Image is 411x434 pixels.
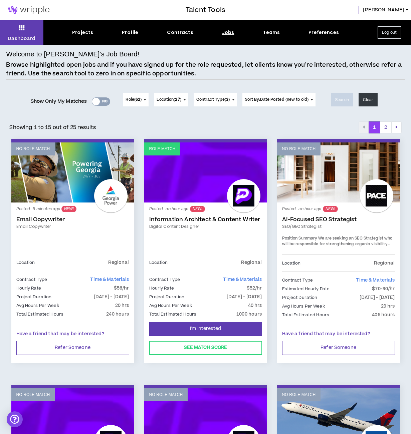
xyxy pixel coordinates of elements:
[282,206,395,212] p: Posted - an hour ago
[149,285,174,292] p: Hourly Rate
[16,206,129,212] p: Posted - 5 minutes ago
[16,293,52,301] p: Project Duration
[282,341,395,355] button: Refer Someone
[282,146,316,152] p: No Role Match
[282,311,330,319] p: Total Estimated Hours
[16,392,50,398] p: No Role Match
[241,259,262,266] p: Regional
[263,29,280,36] div: Teams
[16,146,50,152] p: No Role Match
[331,93,353,106] button: Search
[149,146,176,152] p: Role Match
[149,293,185,301] p: Project Duration
[115,302,129,309] p: 20 hrs
[16,259,35,266] p: Location
[61,206,76,212] sup: NEW!
[136,97,140,102] span: 62
[144,142,267,202] a: Role Match
[126,97,142,103] span: Role ( )
[282,236,393,306] span: We are seeking an SEO Strategist who will be responsible for strengthening organic visibility and...
[167,29,193,36] div: Contracts
[123,93,149,106] button: Role(62)
[6,49,139,59] h4: Welcome to [PERSON_NAME]’s Job Board!
[149,311,197,318] p: Total Estimated Hours
[106,311,129,318] p: 240 hours
[90,276,129,283] span: Time & Materials
[16,216,129,223] a: Email Copywriter
[149,392,183,398] p: No Role Match
[149,341,262,355] button: See Match Score
[282,216,395,223] a: AI-Focused SEO Strategist
[196,97,230,103] span: Contract Type ( )
[190,206,205,212] sup: NEW!
[7,411,23,427] div: Open Intercom Messenger
[186,5,225,15] h3: Talent Tools
[16,276,47,283] p: Contract Type
[108,259,129,266] p: Regional
[149,322,262,336] button: I'm Interested
[282,392,316,398] p: No Role Match
[282,303,325,310] p: Avg Hours Per Week
[282,294,318,301] p: Project Duration
[282,260,301,267] p: Location
[282,277,313,284] p: Contract Type
[72,29,93,36] div: Projects
[359,121,402,133] nav: pagination
[149,216,262,223] a: Information Architect & Content Writer
[16,302,59,309] p: Avg Hours Per Week
[378,26,401,39] button: Log out
[16,341,129,355] button: Refer Someone
[374,260,395,267] p: Regional
[372,285,395,293] p: $70-90/hr
[360,294,395,301] p: [DATE] - [DATE]
[175,97,180,102] span: 27
[309,29,339,36] div: Preferences
[190,326,221,332] span: I'm Interested
[359,93,378,106] button: Clear
[114,285,129,292] p: $56/hr
[372,311,395,319] p: 406 hours
[149,276,180,283] p: Contract Type
[277,142,400,202] a: No Role Match
[157,97,181,103] span: Location ( )
[94,293,129,301] p: [DATE] - [DATE]
[356,277,395,284] span: Time & Materials
[149,224,262,230] a: Digital Content Designer
[282,331,395,338] p: Have a friend that may be interested?
[8,35,35,42] p: Dashboard
[369,121,380,133] button: 1
[248,302,262,309] p: 40 hrs
[242,93,316,106] button: Sort By:Date Posted (new to old)
[16,285,41,292] p: Hourly Rate
[227,293,262,301] p: [DATE] - [DATE]
[149,206,262,212] p: Posted - an hour ago
[122,29,138,36] div: Profile
[6,61,405,78] p: Browse highlighted open jobs and if you have signed up for the role requested, let clients know y...
[245,97,309,102] span: Sort By: Date Posted (new to old)
[363,6,404,14] span: [PERSON_NAME]
[282,224,395,230] a: SEO/GEO Strategist
[226,97,228,102] span: 3
[149,259,168,266] p: Location
[9,123,96,131] p: Showing 1 to 15 out of 25 results
[380,121,392,133] button: 2
[154,93,188,106] button: Location(27)
[16,224,129,230] a: Email Copywriter
[282,285,330,293] p: Estimated Hourly Rate
[194,93,237,106] button: Contract Type(3)
[223,276,262,283] span: Time & Materials
[31,96,87,106] span: Show Only My Matches
[16,331,129,338] p: Have a friend that may be interested?
[11,142,134,202] a: No Role Match
[247,285,262,292] p: $52/hr
[323,206,338,212] sup: NEW!
[282,236,318,241] strong: Position Summary
[236,311,262,318] p: 1000 hours
[149,302,192,309] p: Avg Hours Per Week
[16,311,64,318] p: Total Estimated Hours
[381,303,395,310] p: 29 hrs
